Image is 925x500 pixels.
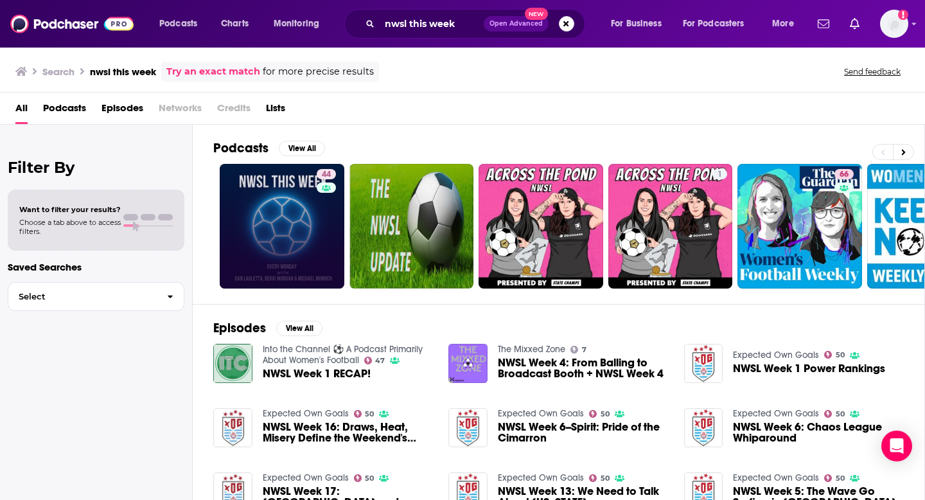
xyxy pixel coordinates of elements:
[498,422,669,443] a: NWSL Week 6--Spirit: Pride of the Cimarron
[484,16,549,31] button: Open AdvancedNew
[357,9,597,39] div: Search podcasts, credits, & more...
[365,476,374,481] span: 50
[498,344,565,355] a: The Mixxed Zone
[582,347,586,353] span: 7
[834,169,854,179] a: 66
[159,15,197,33] span: Podcasts
[589,474,610,482] a: 50
[380,13,484,34] input: Search podcasts, credits, & more...
[43,98,86,124] a: Podcasts
[813,13,834,35] a: Show notifications dropdown
[10,12,134,36] img: Podchaser - Follow, Share and Rate Podcasts
[498,408,584,419] a: Expected Own Goals
[263,344,423,366] a: Into the Channel ⚽️ A Podcast Primarily About Women's Football
[263,64,374,79] span: for more precise results
[263,422,434,443] a: NWSL Week 16: Draws, Heat, Misery Define the Weekend's Action
[763,13,810,34] button: open menu
[266,98,285,124] a: Lists
[733,422,904,443] a: NWSL Week 6: Chaos League Whiparound
[611,15,662,33] span: For Business
[8,261,184,273] p: Saved Searches
[733,363,885,374] a: NWSL Week 1 Power Rankings
[213,13,256,34] a: Charts
[265,13,336,34] button: open menu
[840,66,904,77] button: Send feedback
[274,15,319,33] span: Monitoring
[489,21,543,27] span: Open Advanced
[684,344,723,383] a: NWSL Week 1 Power Rankings
[498,357,669,379] a: NWSL Week 4: From Balling to Broadcast Booth + NWSL Week 4
[8,282,184,311] button: Select
[880,10,908,38] button: Show profile menu
[733,350,819,361] a: Expected Own Goals
[101,98,143,124] a: Episodes
[712,169,727,179] a: 1
[90,66,156,78] h3: nwsl this week
[19,218,121,236] span: Choose a tab above to access filters.
[824,351,845,359] a: 50
[364,357,385,364] a: 47
[683,15,744,33] span: For Podcasters
[354,474,374,482] a: 50
[772,15,794,33] span: More
[733,408,819,419] a: Expected Own Goals
[8,158,184,177] h2: Filter By
[674,13,763,34] button: open menu
[601,411,610,417] span: 50
[217,98,251,124] span: Credits
[840,168,849,181] span: 66
[221,15,249,33] span: Charts
[166,64,260,79] a: Try an exact match
[213,140,325,156] a: PodcastsView All
[276,321,322,336] button: View All
[824,410,845,418] a: 50
[15,98,28,124] a: All
[317,169,336,179] a: 44
[213,344,252,383] img: NWSL Week 1 RECAP!
[684,408,723,447] img: NWSL Week 6: Chaos League Whiparound
[19,205,121,214] span: Want to filter your results?
[448,344,488,383] img: NWSL Week 4: From Balling to Broadcast Booth + NWSL Week 4
[733,472,819,483] a: Expected Own Goals
[263,472,349,483] a: Expected Own Goals
[880,10,908,38] span: Logged in as kbastian
[213,408,252,447] img: NWSL Week 16: Draws, Heat, Misery Define the Weekend's Action
[601,476,610,481] span: 50
[213,320,266,336] h2: Episodes
[150,13,214,34] button: open menu
[824,474,845,482] a: 50
[836,476,845,481] span: 50
[220,164,344,289] a: 44
[602,13,678,34] button: open menu
[213,140,269,156] h2: Podcasts
[263,368,371,379] a: NWSL Week 1 RECAP!
[737,164,862,289] a: 66
[8,292,157,301] span: Select
[845,13,865,35] a: Show notifications dropdown
[498,472,584,483] a: Expected Own Goals
[213,320,322,336] a: EpisodesView All
[322,168,331,181] span: 44
[608,164,733,289] a: 1
[836,352,845,358] span: 50
[375,358,385,364] span: 47
[718,168,722,181] span: 1
[448,408,488,447] img: NWSL Week 6--Spirit: Pride of the Cimarron
[881,431,912,461] div: Open Intercom Messenger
